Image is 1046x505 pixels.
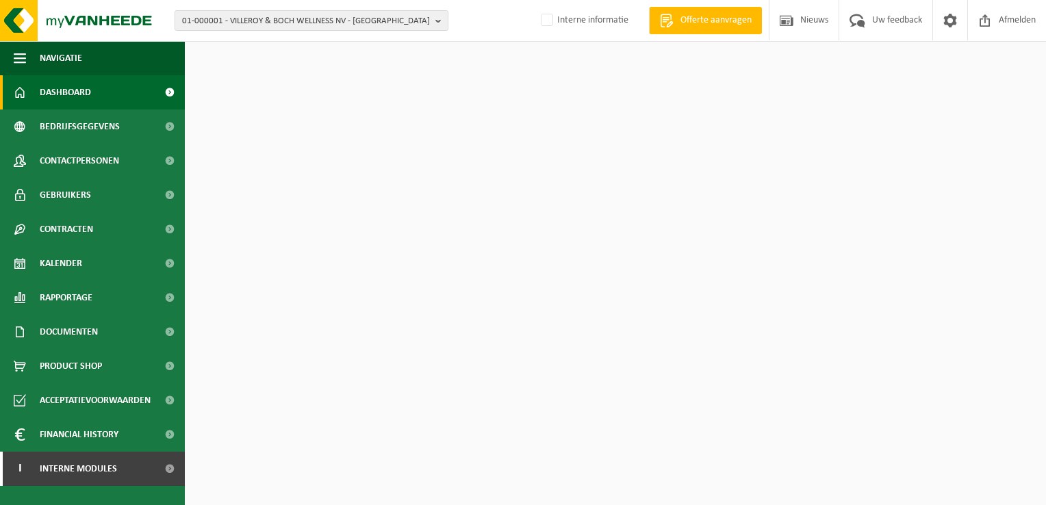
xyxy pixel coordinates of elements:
[538,10,628,31] label: Interne informatie
[677,14,755,27] span: Offerte aanvragen
[40,212,93,246] span: Contracten
[40,452,117,486] span: Interne modules
[40,178,91,212] span: Gebruikers
[40,109,120,144] span: Bedrijfsgegevens
[40,246,82,281] span: Kalender
[40,315,98,349] span: Documenten
[175,10,448,31] button: 01-000001 - VILLEROY & BOCH WELLNESS NV - [GEOGRAPHIC_DATA]
[40,144,119,178] span: Contactpersonen
[40,349,102,383] span: Product Shop
[40,75,91,109] span: Dashboard
[14,452,26,486] span: I
[40,41,82,75] span: Navigatie
[649,7,762,34] a: Offerte aanvragen
[182,11,430,31] span: 01-000001 - VILLEROY & BOCH WELLNESS NV - [GEOGRAPHIC_DATA]
[40,281,92,315] span: Rapportage
[40,417,118,452] span: Financial History
[40,383,151,417] span: Acceptatievoorwaarden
